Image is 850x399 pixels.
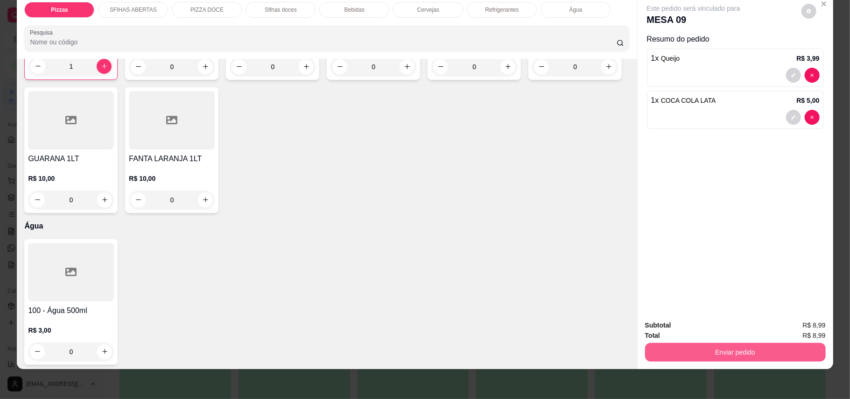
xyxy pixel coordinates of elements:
[485,6,519,14] p: Refrigerantes
[97,344,112,359] button: increase-product-quantity
[647,34,824,45] p: Resumo do pedido
[30,37,616,47] input: Pesquisa
[299,59,314,74] button: increase-product-quantity
[500,59,515,74] button: increase-product-quantity
[30,344,45,359] button: decrease-product-quantity
[786,110,801,125] button: decrease-product-quantity
[30,192,45,207] button: decrease-product-quantity
[803,330,826,341] span: R$ 8,99
[28,153,114,164] h4: GUARANA 1LT
[28,174,114,183] p: R$ 10,00
[30,59,45,74] button: decrease-product-quantity
[332,59,347,74] button: decrease-product-quantity
[803,320,826,330] span: R$ 8,99
[805,68,820,83] button: decrease-product-quantity
[190,6,224,14] p: PIZZA DOCE
[601,59,616,74] button: increase-product-quantity
[97,192,112,207] button: increase-product-quantity
[801,4,816,19] button: decrease-product-quantity
[651,53,680,64] p: 1 x
[265,6,297,14] p: Sfihas doces
[30,28,56,36] label: Pesquisa
[131,59,146,74] button: decrease-product-quantity
[797,54,820,63] p: R$ 3,99
[24,221,629,232] p: Água
[131,192,146,207] button: decrease-product-quantity
[651,95,716,106] p: 1 x
[647,13,740,26] p: MESA 09
[433,59,448,74] button: decrease-product-quantity
[647,4,740,13] p: Este pedido será vinculado para
[661,97,716,104] span: COCA COLA LATA
[110,6,157,14] p: SFIHAS ABERTAS
[534,59,549,74] button: decrease-product-quantity
[661,55,680,62] span: Queijo
[400,59,414,74] button: increase-product-quantity
[569,6,582,14] p: Água
[28,305,114,316] h4: 100 - Água 500ml
[344,6,365,14] p: Bebidas
[232,59,246,74] button: decrease-product-quantity
[51,6,68,14] p: Pizzas
[97,59,112,74] button: increase-product-quantity
[198,59,213,74] button: increase-product-quantity
[198,192,213,207] button: increase-product-quantity
[129,153,215,164] h4: FANTA LARANJA 1LT
[129,174,215,183] p: R$ 10,00
[797,96,820,105] p: R$ 5,00
[805,110,820,125] button: decrease-product-quantity
[645,343,826,362] button: Enviar pedido
[28,326,114,335] p: R$ 3,00
[645,332,660,339] strong: Total
[645,321,671,329] strong: Subtotal
[417,6,439,14] p: Cervejas
[786,68,801,83] button: decrease-product-quantity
